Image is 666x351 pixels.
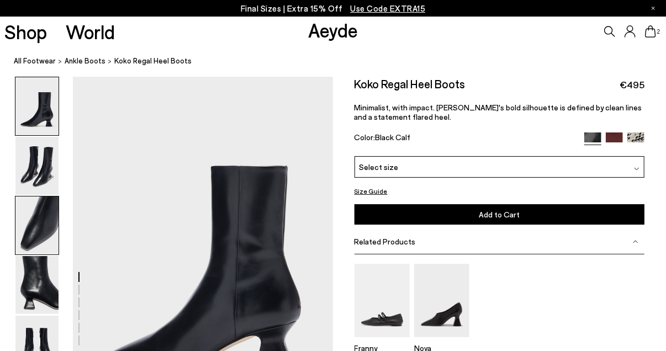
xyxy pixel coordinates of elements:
span: Navigate to /collections/ss25-final-sizes [350,3,425,13]
span: Ankle Boots [65,56,105,65]
span: €495 [620,78,644,92]
div: Color: [355,132,575,145]
h2: Koko Regal Heel Boots [355,77,466,91]
nav: breadcrumb [14,46,666,77]
span: Select size [360,161,399,173]
button: Size Guide [355,184,388,198]
img: Nova Regal Pumps [414,264,469,337]
img: Koko Regal Heel Boots - Image 1 [15,77,59,135]
span: Add to Cart [479,210,520,219]
a: All Footwear [14,55,56,67]
span: Related Products [355,237,416,246]
img: svg%3E [634,166,639,172]
span: Black Calf [376,132,411,142]
a: Shop [4,22,47,41]
p: Minimalist, with impact. [PERSON_NAME]'s bold silhouette is defined by clean lines and a statemen... [355,103,645,121]
span: 2 [656,29,662,35]
a: Ankle Boots [65,55,105,67]
a: Aeyde [308,18,358,41]
a: 2 [645,25,656,38]
img: Koko Regal Heel Boots - Image 3 [15,196,59,254]
img: Franny Double-Strap Flats [355,264,410,337]
p: Final Sizes | Extra 15% Off [241,2,426,15]
img: Koko Regal Heel Boots - Image 4 [15,256,59,314]
button: Add to Cart [355,204,645,225]
a: World [66,22,115,41]
span: Koko Regal Heel Boots [114,55,192,67]
img: svg%3E [633,239,638,244]
img: Koko Regal Heel Boots - Image 2 [15,137,59,195]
